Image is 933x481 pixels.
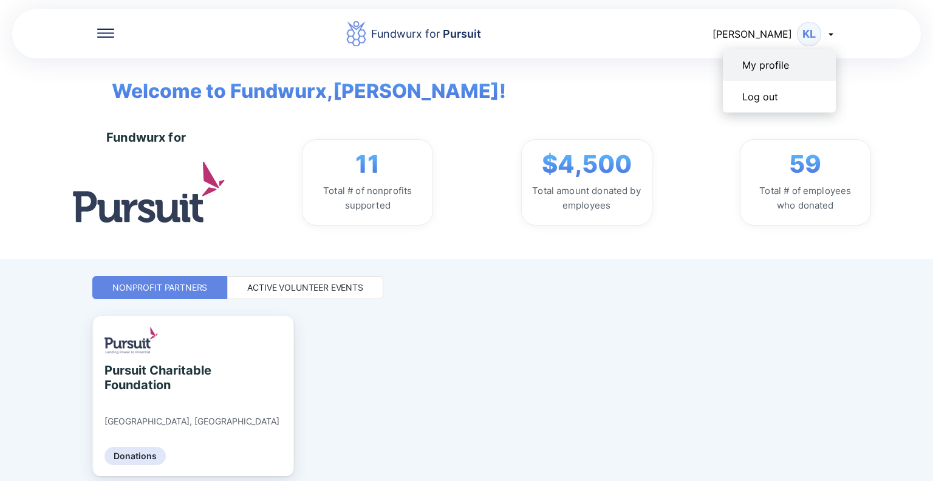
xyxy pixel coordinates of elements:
[112,282,207,294] div: Nonprofit Partners
[742,91,778,103] div: Log out
[355,150,380,179] span: 11
[104,363,216,392] div: Pursuit Charitable Foundation
[312,184,423,213] div: Total # of nonprofits supported
[247,282,363,294] div: Active Volunteer Events
[789,150,821,179] span: 59
[750,184,861,213] div: Total # of employees who donated
[104,416,279,427] div: [GEOGRAPHIC_DATA], [GEOGRAPHIC_DATA]
[742,59,789,71] div: My profile
[73,162,225,222] img: logo.jpg
[531,184,642,213] div: Total amount donated by employees
[713,28,792,40] span: [PERSON_NAME]
[371,26,481,43] div: Fundwurx for
[797,22,821,46] div: KL
[440,27,481,40] span: Pursuit
[104,447,166,465] div: Donations
[542,150,632,179] span: $4,500
[106,130,186,145] div: Fundwurx for
[94,58,506,106] span: Welcome to Fundwurx, [PERSON_NAME] !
